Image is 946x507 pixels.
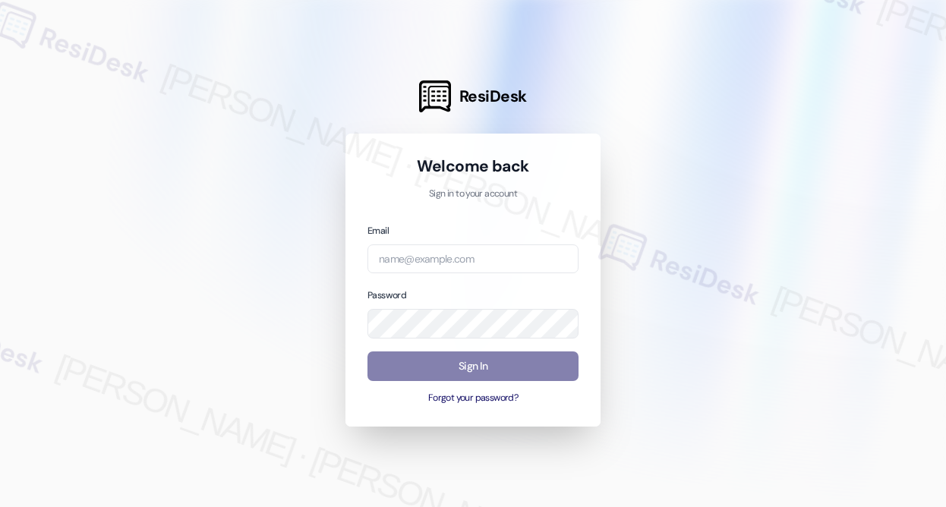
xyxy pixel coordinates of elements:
[419,80,451,112] img: ResiDesk Logo
[367,351,579,381] button: Sign In
[459,86,527,107] span: ResiDesk
[367,392,579,405] button: Forgot your password?
[367,289,406,301] label: Password
[367,225,389,237] label: Email
[367,244,579,274] input: name@example.com
[367,156,579,177] h1: Welcome back
[367,187,579,201] p: Sign in to your account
